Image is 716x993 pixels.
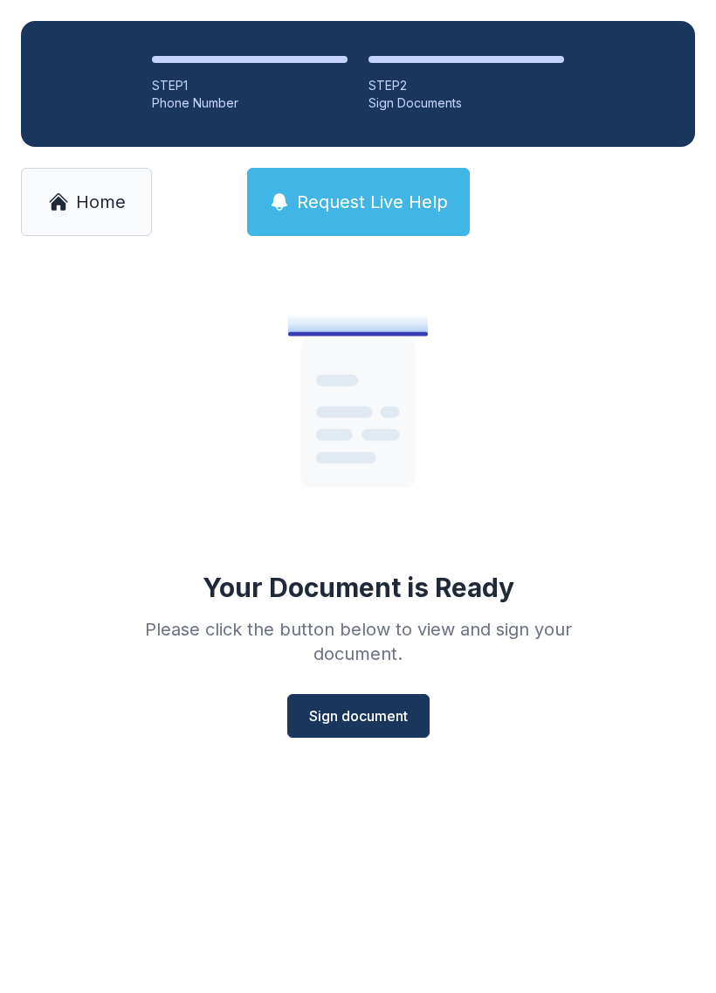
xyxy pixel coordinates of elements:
span: Home [76,190,126,214]
div: Please click the button below to view and sign your document. [107,617,609,666]
div: STEP 2 [368,77,564,94]
div: Phone Number [152,94,348,112]
span: Sign document [309,705,408,726]
span: Request Live Help [297,190,448,214]
div: Your Document is Ready [203,572,514,603]
div: STEP 1 [152,77,348,94]
div: Sign Documents [368,94,564,112]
